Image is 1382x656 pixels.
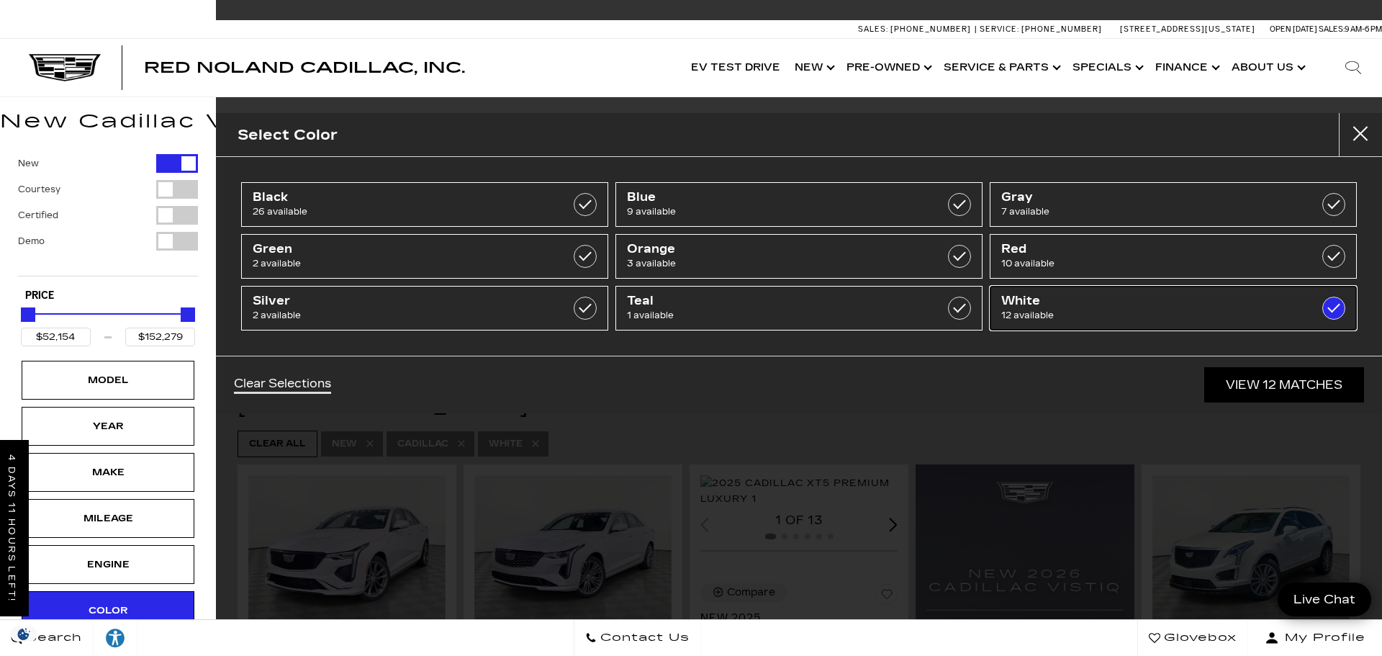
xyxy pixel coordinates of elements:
[597,628,690,648] span: Contact Us
[990,234,1357,279] a: Red10 available
[858,24,888,34] span: Sales:
[627,205,919,219] span: 9 available
[1001,308,1293,323] span: 12 available
[1160,628,1237,648] span: Glovebox
[21,307,35,322] div: Minimum Price
[787,39,839,96] a: New
[241,234,608,279] a: Green2 available
[253,256,545,271] span: 2 available
[574,620,701,656] a: Contact Us
[1286,591,1363,608] span: Live Chat
[990,286,1357,331] a: White12 available
[627,294,919,308] span: Teal
[1120,24,1255,34] a: [STREET_ADDRESS][US_STATE]
[990,182,1357,227] a: Gray7 available
[1148,39,1224,96] a: Finance
[144,60,465,75] a: Red Noland Cadillac, Inc.
[980,24,1019,34] span: Service:
[234,377,331,394] a: Clear Selections
[1001,190,1293,205] span: Gray
[975,25,1106,33] a: Service: [PHONE_NUMBER]
[253,308,545,323] span: 2 available
[1345,24,1382,34] span: 9 AM-6 PM
[253,205,545,219] span: 26 available
[18,182,60,197] label: Courtesy
[22,591,194,630] div: ColorColor
[1137,620,1248,656] a: Glovebox
[627,242,919,256] span: Orange
[1001,205,1293,219] span: 7 available
[1324,39,1382,96] div: Search
[21,328,91,346] input: Minimum
[29,54,101,81] img: Cadillac Dark Logo with Cadillac White Text
[1279,628,1365,648] span: My Profile
[684,39,787,96] a: EV Test Drive
[72,603,144,619] div: Color
[1001,242,1293,256] span: Red
[1204,367,1364,403] a: View 12 Matches
[94,627,137,649] div: Explore your accessibility options
[1248,620,1382,656] button: Open user profile menu
[18,156,39,171] label: New
[615,234,983,279] a: Orange3 available
[22,628,82,648] span: Search
[627,256,919,271] span: 3 available
[181,307,195,322] div: Maximum Price
[1065,39,1148,96] a: Specials
[18,208,58,223] label: Certified
[7,626,40,642] section: Click to Open Cookie Consent Modal
[94,620,137,656] a: Explore your accessibility options
[18,234,45,248] label: Demo
[72,418,144,434] div: Year
[22,453,194,492] div: MakeMake
[72,372,144,388] div: Model
[1270,24,1317,34] span: Open [DATE]
[253,294,545,308] span: Silver
[25,289,191,302] h5: Price
[125,328,195,346] input: Maximum
[1339,113,1382,156] button: Close
[144,59,465,76] span: Red Noland Cadillac, Inc.
[615,182,983,227] a: Blue9 available
[1224,39,1310,96] a: About Us
[858,25,975,33] a: Sales: [PHONE_NUMBER]
[22,499,194,538] div: MileageMileage
[627,308,919,323] span: 1 available
[627,190,919,205] span: Blue
[72,557,144,572] div: Engine
[21,302,195,346] div: Price
[22,361,194,400] div: ModelModel
[253,190,545,205] span: Black
[1021,24,1102,34] span: [PHONE_NUMBER]
[1319,24,1345,34] span: Sales:
[18,154,198,276] div: Filter by Vehicle Type
[238,123,338,147] h2: Select Color
[936,39,1065,96] a: Service & Parts
[890,24,971,34] span: [PHONE_NUMBER]
[253,242,545,256] span: Green
[615,286,983,331] a: Teal1 available
[241,286,608,331] a: Silver2 available
[72,464,144,480] div: Make
[1001,294,1293,308] span: White
[241,182,608,227] a: Black26 available
[7,626,40,642] img: Opt-Out Icon
[72,511,144,526] div: Mileage
[1278,583,1371,616] a: Live Chat
[22,545,194,584] div: EngineEngine
[839,39,936,96] a: Pre-Owned
[1001,256,1293,271] span: 10 available
[22,407,194,446] div: YearYear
